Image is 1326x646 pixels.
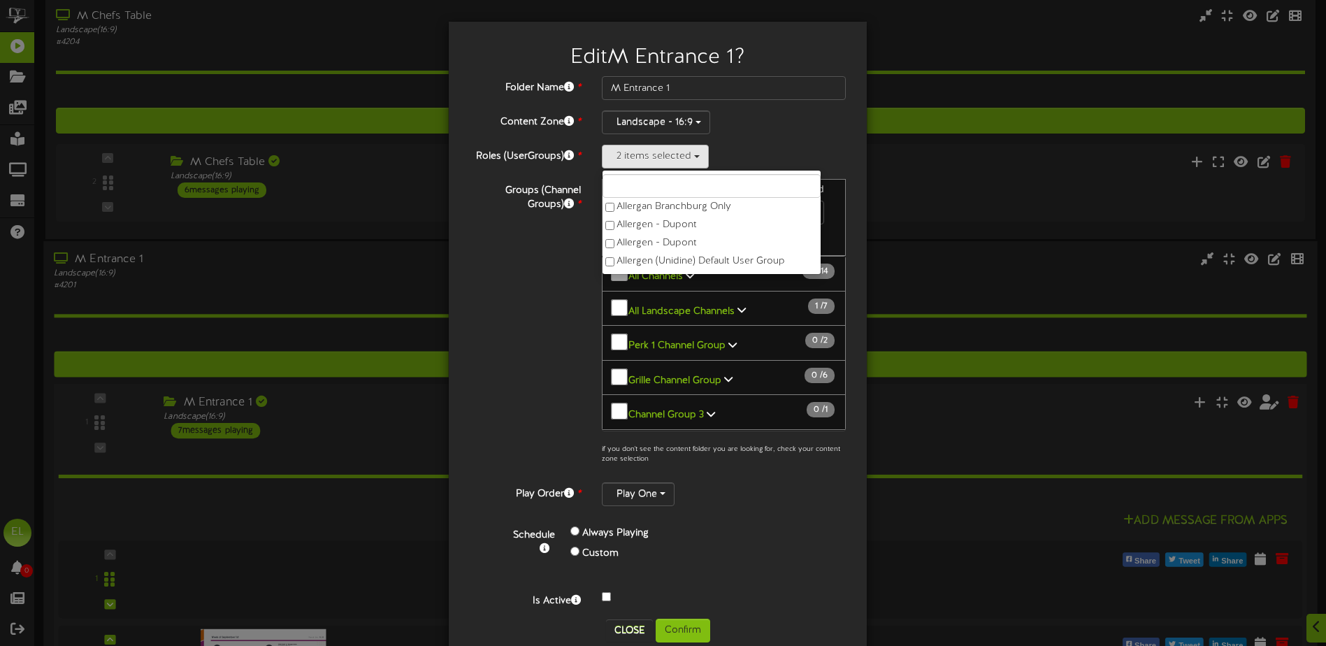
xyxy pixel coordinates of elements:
[606,619,653,642] button: Close
[807,402,835,417] span: / 1
[602,325,846,361] button: Perk 1 Channel Group 0 /2
[459,76,591,95] label: Folder Name
[459,589,591,608] label: Is Active
[602,145,709,168] button: 2 items selected
[815,301,821,311] span: 1
[459,179,591,212] label: Groups (Channel Groups)
[459,482,591,501] label: Play Order
[603,216,821,234] label: Allergen - Dupont
[628,340,726,351] b: Perk 1 Channel Group
[513,530,555,540] b: Schedule
[628,375,721,385] b: Grille Channel Group
[602,110,710,134] button: Landscape - 16:9
[812,371,820,380] span: 0
[808,299,835,314] span: / 7
[628,271,683,282] b: All Channels
[602,429,846,465] button: Channel Group 4 0 /1
[603,198,821,216] label: Allergan Branchburg Only
[603,252,821,271] label: Allergen (Unidine) Default User Group
[459,145,591,164] label: Roles (UserGroups)
[602,360,846,396] button: Grille Channel Group 0 /6
[459,110,591,129] label: Content Zone
[602,394,846,430] button: Channel Group 3 0 /1
[805,368,835,383] span: / 6
[603,234,821,252] label: Allergen - Dupont
[812,336,821,345] span: 0
[470,46,846,69] h2: Edit M Entrance 1 ?
[656,619,710,643] button: Confirm
[805,333,835,348] span: / 2
[582,547,619,561] label: Custom
[602,482,675,506] button: Play One
[582,526,649,540] label: Always Playing
[602,76,846,100] input: Folder Name
[628,306,735,316] b: All Landscape Channels
[602,291,846,326] button: All Landscape Channels 1 /7
[628,410,704,420] b: Channel Group 3
[814,405,822,415] span: 0
[602,170,821,275] ul: 2 items selected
